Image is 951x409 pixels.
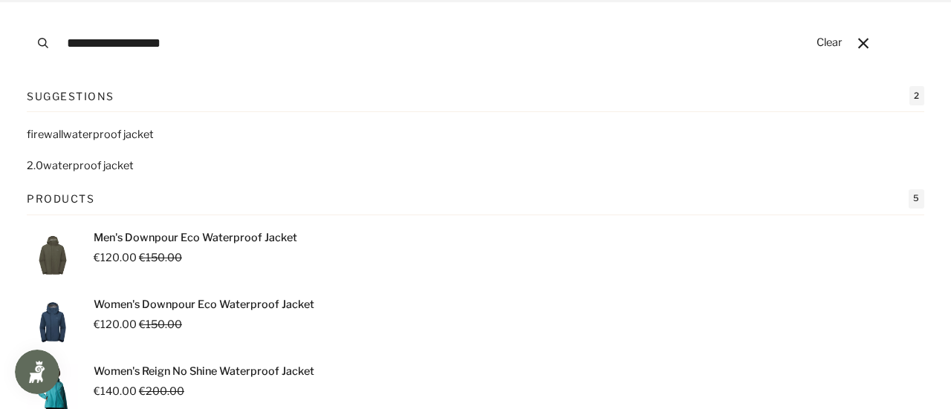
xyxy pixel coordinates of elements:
[27,127,924,143] a: firewallwaterproof jacket
[43,159,111,172] mark: waterproof ja
[27,297,924,349] a: Women's Downpour Eco Waterproof Jacket €120.00 €150.00
[27,230,924,282] a: Men's Downpour Eco Waterproof Jacket €120.00 €150.00
[27,158,924,174] a: 2.0waterproof jacket
[63,128,132,141] mark: waterproof ja
[94,385,137,398] span: €140.00
[139,318,182,331] span: €150.00
[132,128,154,141] span: cket
[94,297,314,313] p: Women's Downpour Eco Waterproof Jacket
[94,318,137,331] span: €120.00
[27,127,924,174] ul: Suggestions
[15,350,59,394] iframe: Button to open loyalty program pop-up
[111,159,134,172] span: cket
[909,86,924,105] span: 2
[139,251,182,264] span: €150.00
[94,364,314,380] p: Women's Reign No Shine Waterproof Jacket
[27,128,63,141] span: firewall
[94,251,137,264] span: €120.00
[27,230,79,282] img: Men's Downpour Eco Waterproof Jacket
[27,297,79,349] img: Women's Downpour Eco Waterproof Jacket
[27,88,114,104] p: Suggestions
[27,159,43,172] span: 2.0
[909,189,924,209] span: 5
[94,230,297,246] p: Men's Downpour Eco Waterproof Jacket
[27,191,94,206] p: Products
[139,385,184,398] span: €200.00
